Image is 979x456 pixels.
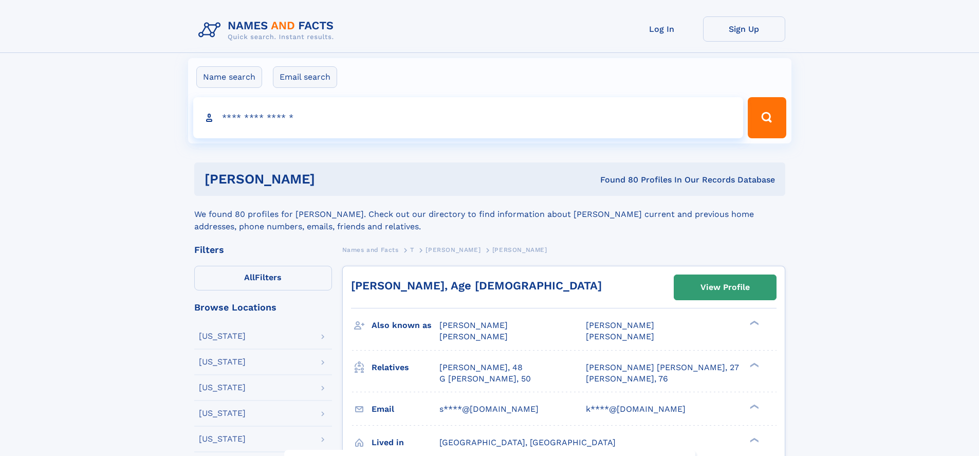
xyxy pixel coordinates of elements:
input: search input [193,97,744,138]
div: Filters [194,245,332,254]
div: ❯ [747,320,760,326]
a: [PERSON_NAME], 76 [586,373,668,385]
div: [US_STATE] [199,384,246,392]
div: Browse Locations [194,303,332,312]
a: Names and Facts [342,243,399,256]
a: View Profile [674,275,776,300]
div: [US_STATE] [199,409,246,417]
h1: [PERSON_NAME] [205,173,458,186]
a: Sign Up [703,16,785,42]
h3: Email [372,400,439,418]
div: We found 80 profiles for [PERSON_NAME]. Check out our directory to find information about [PERSON... [194,196,785,233]
span: [PERSON_NAME] [586,332,654,341]
a: [PERSON_NAME], Age [DEMOGRAPHIC_DATA] [351,279,602,292]
img: Logo Names and Facts [194,16,342,44]
div: [US_STATE] [199,358,246,366]
span: [GEOGRAPHIC_DATA], [GEOGRAPHIC_DATA] [439,437,616,447]
div: View Profile [700,276,750,299]
label: Name search [196,66,262,88]
span: [PERSON_NAME] [439,320,508,330]
h3: Lived in [372,434,439,451]
span: [PERSON_NAME] [426,246,481,253]
span: All [244,272,255,282]
label: Filters [194,266,332,290]
a: [PERSON_NAME] [PERSON_NAME], 27 [586,362,739,373]
a: [PERSON_NAME] [426,243,481,256]
div: [US_STATE] [199,332,246,340]
span: [PERSON_NAME] [586,320,654,330]
a: G [PERSON_NAME], 50 [439,373,531,385]
h3: Also known as [372,317,439,334]
div: ❯ [747,436,760,443]
div: ❯ [747,403,760,410]
span: [PERSON_NAME] [492,246,547,253]
div: [US_STATE] [199,435,246,443]
span: [PERSON_NAME] [439,332,508,341]
button: Search Button [748,97,786,138]
a: T [410,243,414,256]
label: Email search [273,66,337,88]
div: Found 80 Profiles In Our Records Database [457,174,775,186]
a: Log In [621,16,703,42]
div: ❯ [747,361,760,368]
span: T [410,246,414,253]
a: [PERSON_NAME], 48 [439,362,523,373]
h3: Relatives [372,359,439,376]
